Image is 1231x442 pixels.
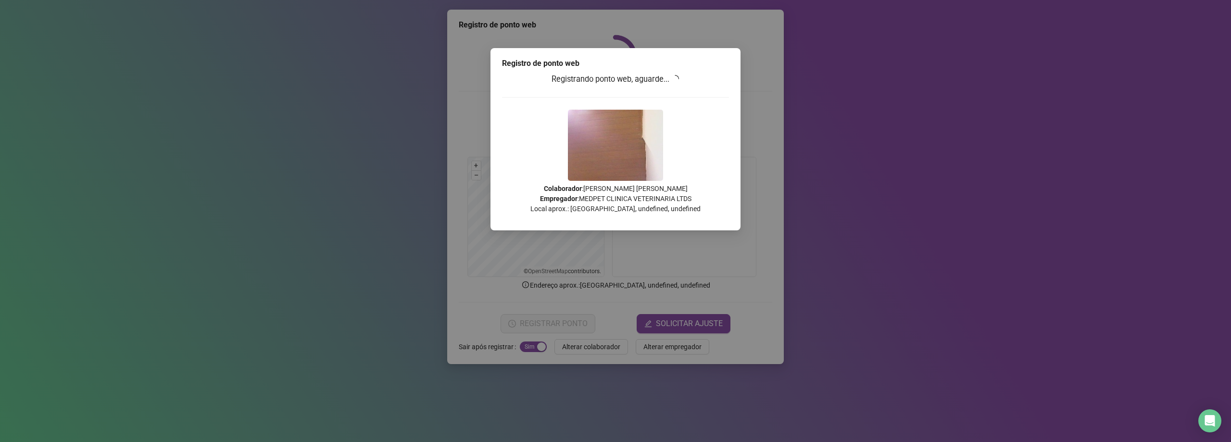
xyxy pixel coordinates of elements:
strong: Empregador [540,195,578,202]
div: Registro de ponto web [502,58,729,69]
span: loading [671,74,680,83]
div: Open Intercom Messenger [1198,409,1221,432]
h3: Registrando ponto web, aguarde... [502,73,729,86]
img: 9k= [568,110,663,181]
p: : [PERSON_NAME] [PERSON_NAME] : MEDPET CLINICA VETERINARIA LTDS Local aprox.: [GEOGRAPHIC_DATA], ... [502,184,729,214]
strong: Colaborador [544,185,582,192]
